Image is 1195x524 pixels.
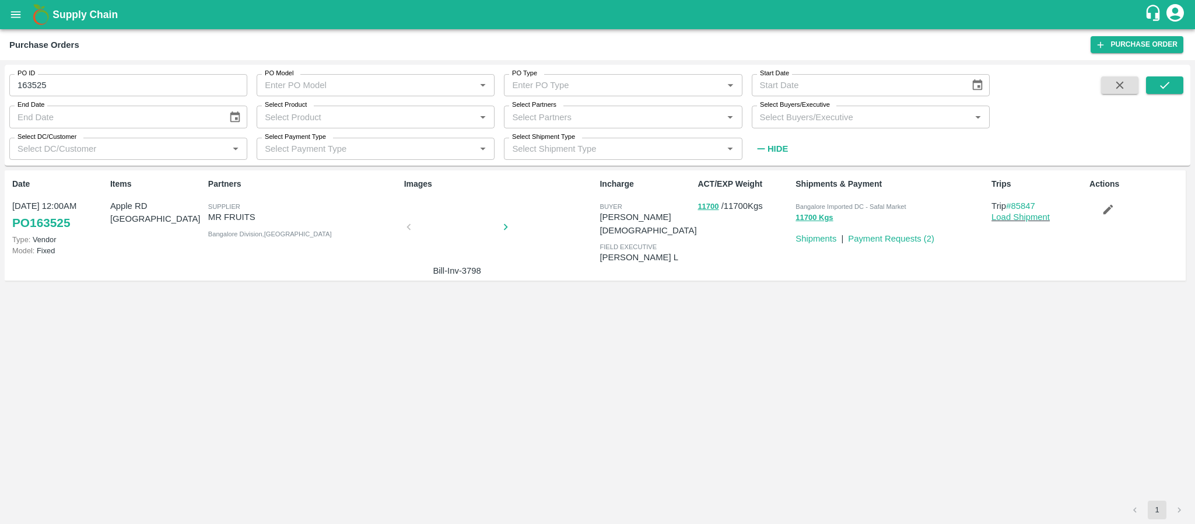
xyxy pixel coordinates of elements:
[848,234,934,243] a: Payment Requests (2)
[265,132,326,142] label: Select Payment Type
[12,245,106,256] p: Fixed
[110,178,204,190] p: Items
[600,203,622,210] span: buyer
[512,69,537,78] label: PO Type
[413,264,501,277] p: Bill-Inv-3798
[768,144,788,153] strong: Hide
[12,234,106,245] p: Vendor
[991,200,1085,212] p: Trip
[9,37,79,53] div: Purchase Orders
[600,243,657,250] span: field executive
[991,212,1050,222] a: Load Shipment
[723,110,738,125] button: Open
[208,230,332,237] span: Bangalore Division , [GEOGRAPHIC_DATA]
[796,178,987,190] p: Shipments & Payment
[1091,36,1183,53] a: Purchase Order
[29,3,52,26] img: logo
[17,69,35,78] label: PO ID
[600,178,693,190] p: Incharge
[966,74,989,96] button: Choose date
[224,106,246,128] button: Choose date
[1165,2,1186,27] div: account of current user
[12,178,106,190] p: Date
[512,132,575,142] label: Select Shipment Type
[110,200,204,226] p: Apple RD [GEOGRAPHIC_DATA]
[512,100,556,110] label: Select Partners
[9,74,247,96] input: Enter PO ID
[755,109,967,124] input: Select Buyers/Executive
[208,203,240,210] span: Supplier
[600,251,693,264] p: [PERSON_NAME] L
[265,69,294,78] label: PO Model
[752,74,962,96] input: Start Date
[404,178,595,190] p: Images
[723,141,738,156] button: Open
[836,228,843,245] div: |
[507,109,719,124] input: Select Partners
[12,200,106,212] p: [DATE] 12:00AM
[698,200,791,213] p: / 11700 Kgs
[52,6,1144,23] a: Supply Chain
[228,141,243,156] button: Open
[796,234,836,243] a: Shipments
[13,141,225,156] input: Select DC/Customer
[265,100,307,110] label: Select Product
[507,78,704,93] input: Enter PO Type
[1148,501,1166,519] button: page 1
[698,200,719,214] button: 11700
[208,211,399,223] p: MR FRUITS
[9,106,219,128] input: End Date
[991,178,1085,190] p: Trips
[17,100,44,110] label: End Date
[52,9,118,20] b: Supply Chain
[752,139,791,159] button: Hide
[796,203,906,210] span: Bangalore Imported DC - Safal Market
[723,78,738,93] button: Open
[12,235,30,244] span: Type:
[796,211,833,225] button: 11700 Kgs
[760,100,830,110] label: Select Buyers/Executive
[970,110,986,125] button: Open
[1006,201,1035,211] a: #85847
[1124,501,1190,519] nav: pagination navigation
[698,178,791,190] p: ACT/EXP Weight
[17,132,76,142] label: Select DC/Customer
[475,110,490,125] button: Open
[2,1,29,28] button: open drawer
[1144,4,1165,25] div: customer-support
[1089,178,1183,190] p: Actions
[600,211,696,237] p: [PERSON_NAME][DEMOGRAPHIC_DATA]
[12,246,34,255] span: Model:
[475,141,490,156] button: Open
[475,78,490,93] button: Open
[260,141,457,156] input: Select Payment Type
[208,178,399,190] p: Partners
[260,78,457,93] input: Enter PO Model
[260,109,472,124] input: Select Product
[507,141,704,156] input: Select Shipment Type
[12,212,70,233] a: PO163525
[760,69,789,78] label: Start Date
